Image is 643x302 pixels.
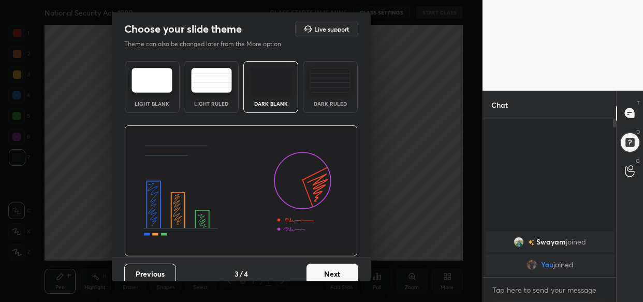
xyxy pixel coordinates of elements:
[636,128,640,136] p: D
[124,22,242,36] h2: Choose your slide theme
[314,26,349,32] h5: Live support
[191,101,232,106] div: Light Ruled
[235,268,239,279] h4: 3
[124,264,176,284] button: Previous
[514,237,524,247] img: ec6947c9287441799d8e5a2a46baa602.jpg
[310,68,350,93] img: darkRuledTheme.de295e13.svg
[526,260,536,270] img: 2b9392717e4c4b858f816e17e63d45df.jpg
[124,125,358,257] img: darkThemeBanner.d06ce4a2.svg
[250,101,291,106] div: Dark Blank
[536,238,566,246] span: Swayam
[251,68,291,93] img: darkTheme.f0cc69e5.svg
[540,261,553,269] span: You
[637,99,640,107] p: T
[483,91,516,119] p: Chat
[191,68,232,93] img: lightRuledTheme.5fabf969.svg
[636,157,640,165] p: G
[131,68,172,93] img: lightTheme.e5ed3b09.svg
[306,264,358,284] button: Next
[131,101,173,106] div: Light Blank
[528,239,534,245] img: no-rating-badge.077c3623.svg
[483,229,617,277] div: grid
[244,268,248,279] h4: 4
[553,261,573,269] span: joined
[240,268,243,279] h4: /
[566,238,586,246] span: joined
[310,101,351,106] div: Dark Ruled
[124,39,292,49] p: Theme can also be changed later from the More option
